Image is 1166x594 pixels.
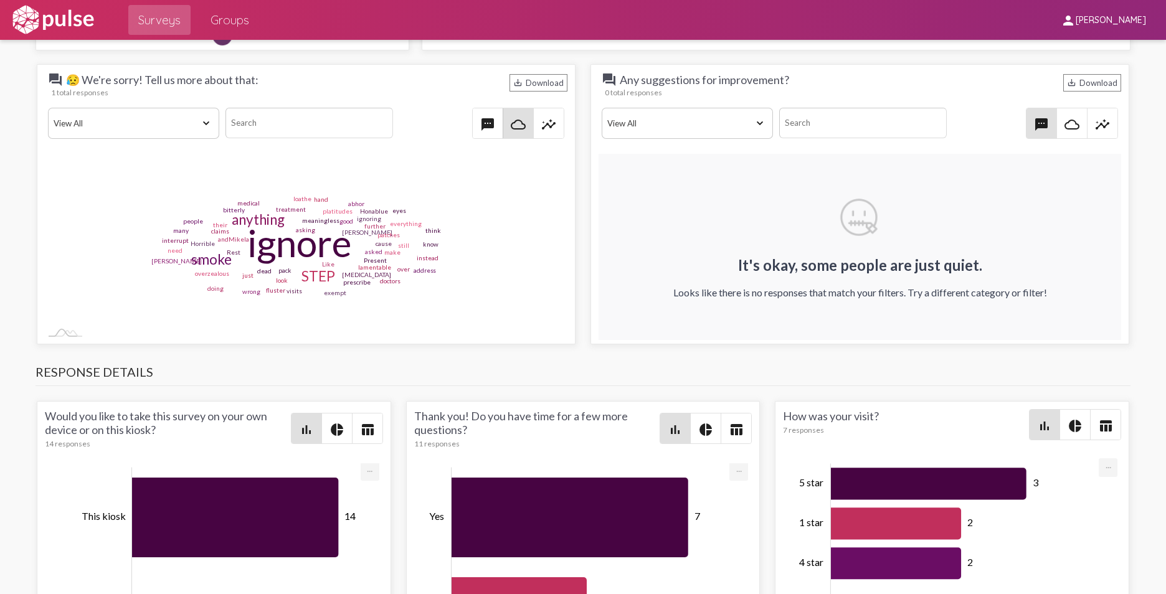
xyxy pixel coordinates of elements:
mat-icon: question_answer [602,72,617,87]
tspan: 2 [967,517,973,529]
mat-icon: pie_chart [698,422,713,437]
tspan: Horrible [191,240,215,248]
tspan: over [397,266,410,273]
button: Table view [721,413,751,443]
tspan: 1 star [799,517,823,529]
tspan: many [173,227,189,234]
tspan: make [384,248,401,256]
tspan: lamentable [358,264,391,271]
tspan: address [413,266,436,274]
a: Surveys [128,5,191,35]
tspan: bitterly [223,207,245,214]
div: 14 responses [45,439,291,448]
tspan: visits [287,288,302,295]
div: How was your visit? [783,409,1029,440]
tspan: everything [390,220,422,228]
tspan: [PERSON_NAME] [151,257,202,265]
tspan: prescribe [343,278,371,286]
tspan: Present [364,257,387,264]
tspan: Rest [227,249,240,257]
tspan: 14 [344,511,356,522]
tspan: claims [211,228,229,235]
span: Surveys [138,9,181,31]
mat-icon: person [1061,13,1076,28]
tspan: people [183,217,203,225]
div: Would you like to take this survey on your own device or on this kiosk? [45,409,291,448]
tspan: dead [257,267,272,275]
tspan: think [425,227,441,234]
mat-icon: insights [541,117,556,132]
tspan: treatment [276,205,306,213]
mat-icon: cloud_queue [511,117,526,132]
span: 😥 We're sorry! Tell us more about that: [48,72,258,87]
button: Pie style chart [1060,410,1090,440]
button: Bar chart [660,413,690,443]
button: Table view [353,413,382,443]
mat-icon: cloud_queue [1064,117,1079,132]
tspan: loathe [293,196,311,203]
mat-icon: bar_chart [299,422,314,437]
tspan: meaningless [302,217,339,224]
tspan: doing [207,285,224,292]
tspan: [PERSON_NAME] [342,229,392,236]
a: Export [Press ENTER or use arrow keys to navigate] [361,462,379,474]
mat-icon: textsms [1034,117,1049,132]
tspan: 7 [694,511,700,522]
tspan: patches [377,232,400,239]
div: Download [1063,74,1121,92]
tspan: overzealous [195,270,229,277]
tspan: andMikela [218,235,249,243]
tspan: hand [314,196,328,203]
tspan: still [398,242,409,249]
tspan: just [242,272,254,280]
a: Groups [201,5,259,35]
tspan: cause [376,240,392,248]
tspan: 3 [1033,477,1039,489]
span: [PERSON_NAME] [1076,15,1146,26]
tspan: exempt [324,289,346,296]
mat-icon: table_chart [729,422,744,437]
tspan: medical [237,199,260,207]
tspan: anything [232,212,285,229]
tspan: This kiosk [82,511,126,522]
div: Thank you! Do you have time for a few more questions? [414,409,660,448]
tspan: 4 star [799,557,823,568]
button: Pie style chart [691,413,721,443]
div: Looks like there is no responses that match your filters. Try a different category or filter! [673,286,1047,298]
tspan: 5 star [799,477,823,489]
tspan: pack [278,266,291,274]
tspan: wrong [242,288,260,295]
img: y8wdN6G3FIAAAAASUVORK5CYII= [837,195,883,242]
tspan: platitudes [323,208,353,215]
tspan: doctors [380,277,401,285]
g: Chart [151,196,441,297]
tspan: [MEDICAL_DATA] [342,271,391,278]
div: 0 total responses [605,88,1121,97]
a: Export [Press ENTER or use arrow keys to navigate] [1099,458,1117,470]
mat-icon: bar_chart [1037,418,1052,433]
mat-icon: textsms [480,117,495,132]
h2: It's okay, some people are just quiet. [673,256,1047,274]
mat-icon: table_chart [360,422,375,437]
span: Any suggestions for improvement? [602,72,789,87]
mat-icon: Download [1067,78,1076,87]
tspan: fluster [266,286,286,294]
tspan: Yes [429,511,444,522]
g: Series [151,196,441,297]
mat-icon: insights [1095,117,1110,132]
div: 11 responses [414,439,660,448]
div: Download [510,74,567,92]
button: [PERSON_NAME] [1051,8,1156,31]
tspan: Like [322,260,334,268]
tspan: ignore [247,220,351,265]
div: 7 responses [783,425,1029,435]
input: Search [225,108,393,138]
tspan: Honablue [360,207,388,215]
tspan: instead [417,254,438,262]
tspan: know [423,240,438,248]
button: Pie style chart [322,413,352,443]
h3: Response Details [36,364,1130,386]
div: 1 total responses [51,88,567,97]
mat-icon: pie_chart [329,422,344,437]
button: Bar chart [291,413,321,443]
